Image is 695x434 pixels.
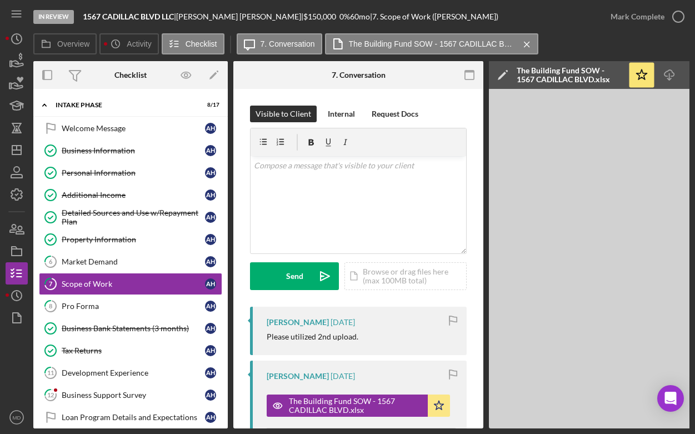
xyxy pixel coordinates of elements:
[256,106,311,122] div: Visible to Client
[114,71,147,79] div: Checklist
[49,280,53,287] tspan: 7
[62,391,205,400] div: Business Support Survey
[205,301,216,312] div: A H
[331,318,355,327] time: 2025-07-31 20:32
[62,302,205,311] div: Pro Forma
[62,168,205,177] div: Personal Information
[62,346,205,355] div: Tax Returns
[62,324,205,333] div: Business Bank Statements (3 months)
[237,33,322,54] button: 7. Conversation
[39,317,222,340] a: Business Bank Statements (3 months)AH
[39,273,222,295] a: 7Scope of WorkAH
[176,12,303,21] div: [PERSON_NAME] [PERSON_NAME] |
[57,39,89,48] label: Overview
[205,390,216,401] div: A H
[349,39,516,48] label: The Building Fund SOW - 1567 CADILLAC BLVD.xlsx
[286,262,303,290] div: Send
[599,6,689,28] button: Mark Complete
[62,235,205,244] div: Property Information
[47,391,54,398] tspan: 12
[350,12,370,21] div: 60 mo
[205,234,216,245] div: A H
[39,117,222,139] a: Welcome MessageAH
[83,12,176,21] div: |
[47,369,54,376] tspan: 11
[33,10,74,24] div: In Review
[6,406,28,428] button: MD
[611,6,664,28] div: Mark Complete
[303,12,336,21] span: $150,000
[62,124,205,133] div: Welcome Message
[162,33,224,54] button: Checklist
[39,162,222,184] a: Personal InformationAH
[127,39,151,48] label: Activity
[267,395,450,417] button: The Building Fund SOW - 1567 CADILLAC BLVD.xlsx
[39,228,222,251] a: Property InformationAH
[372,106,418,122] div: Request Docs
[62,280,205,288] div: Scope of Work
[83,12,174,21] b: 1567 CADILLAC BLVD LLC
[205,412,216,423] div: A H
[205,278,216,290] div: A H
[39,362,222,384] a: 11Development ExperienceAH
[13,415,21,421] text: MD
[205,123,216,134] div: A H
[250,106,317,122] button: Visible to Client
[49,302,52,310] tspan: 8
[517,66,622,84] div: The Building Fund SOW - 1567 CADILLAC BLVD.xlsx
[39,406,222,428] a: Loan Program Details and ExpectationsAH
[56,102,192,108] div: Intake Phase
[39,139,222,162] a: Business InformationAH
[205,367,216,378] div: A H
[39,340,222,362] a: Tax ReturnsAH
[328,106,355,122] div: Internal
[366,106,424,122] button: Request Docs
[186,39,217,48] label: Checklist
[49,258,53,265] tspan: 6
[267,318,329,327] div: [PERSON_NAME]
[205,145,216,156] div: A H
[205,189,216,201] div: A H
[267,372,329,381] div: [PERSON_NAME]
[99,33,158,54] button: Activity
[331,372,355,381] time: 2025-07-31 20:32
[39,251,222,273] a: 6Market DemandAH
[39,206,222,228] a: Detailed Sources and Use w/Repayment PlanAH
[261,39,315,48] label: 7. Conversation
[205,167,216,178] div: A H
[62,208,205,226] div: Detailed Sources and Use w/Repayment Plan
[325,33,538,54] button: The Building Fund SOW - 1567 CADILLAC BLVD.xlsx
[62,257,205,266] div: Market Demand
[250,262,339,290] button: Send
[39,384,222,406] a: 12Business Support SurveyAH
[62,146,205,155] div: Business Information
[205,345,216,356] div: A H
[205,323,216,334] div: A H
[39,184,222,206] a: Additional IncomeAH
[657,385,684,412] div: Open Intercom Messenger
[205,212,216,223] div: A H
[267,332,358,341] div: Please utilized 2nd upload.
[289,397,422,415] div: The Building Fund SOW - 1567 CADILLAC BLVD.xlsx
[205,256,216,267] div: A H
[370,12,498,21] div: | 7. Scope of Work ([PERSON_NAME])
[62,413,205,422] div: Loan Program Details and Expectations
[62,368,205,377] div: Development Experience
[322,106,361,122] button: Internal
[339,12,350,21] div: 0 %
[332,71,386,79] div: 7. Conversation
[39,295,222,317] a: 8Pro FormaAH
[33,33,97,54] button: Overview
[199,102,219,108] div: 8 / 17
[62,191,205,199] div: Additional Income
